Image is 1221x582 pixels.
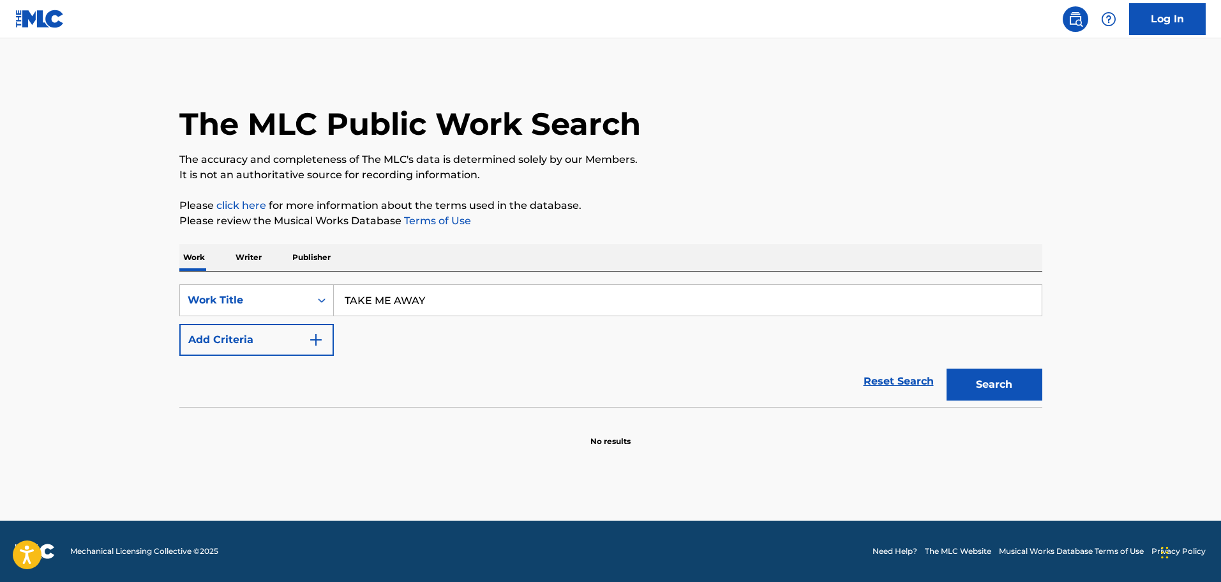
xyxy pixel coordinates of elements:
button: Search [947,369,1042,401]
a: Terms of Use [401,215,471,227]
a: Musical Works Database Terms of Use [999,546,1144,557]
p: Publisher [288,244,334,271]
p: Please for more information about the terms used in the database. [179,198,1042,213]
iframe: Chat Widget [1157,521,1221,582]
img: MLC Logo [15,10,64,28]
a: Log In [1129,3,1206,35]
p: It is not an authoritative source for recording information. [179,167,1042,183]
button: Add Criteria [179,324,334,356]
img: help [1101,11,1116,27]
a: Reset Search [857,367,940,395]
p: Please review the Musical Works Database [179,213,1042,229]
a: Public Search [1063,6,1088,32]
div: Work Title [188,293,303,308]
p: No results [590,420,631,447]
form: Search Form [179,284,1042,407]
a: Privacy Policy [1151,546,1206,557]
p: Work [179,244,209,271]
img: logo [15,544,55,559]
p: Writer [232,244,266,271]
p: The accuracy and completeness of The MLC's data is determined solely by our Members. [179,152,1042,167]
img: search [1068,11,1083,27]
a: click here [216,199,266,211]
div: Help [1096,6,1121,32]
a: The MLC Website [925,546,991,557]
h1: The MLC Public Work Search [179,105,641,143]
img: 9d2ae6d4665cec9f34b9.svg [308,332,324,348]
a: Need Help? [873,546,917,557]
span: Mechanical Licensing Collective © 2025 [70,546,218,557]
div: Drag [1161,533,1169,572]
